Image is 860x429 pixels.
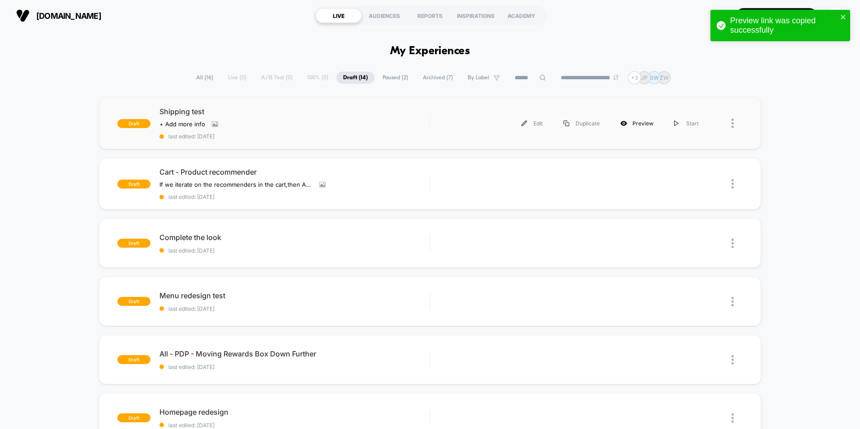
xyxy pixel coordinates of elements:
[610,113,664,133] div: Preview
[499,9,544,23] div: ACADEMY
[159,107,430,116] span: Shipping test
[731,413,734,423] img: close
[521,120,527,126] img: menu
[613,75,619,80] img: end
[731,119,734,128] img: close
[117,297,150,306] span: draft
[159,167,430,176] span: Cart - Product recommender
[189,72,220,84] span: All ( 16 )
[159,247,430,254] span: last edited: [DATE]
[628,71,641,84] div: + 3
[159,181,313,188] span: If we iterate on the recommenders in the cart,then AOV will increase,because personalisation in t...
[730,16,838,35] div: Preview link was copied successfully
[159,233,430,242] span: Complete the look
[553,113,610,133] div: Duplicate
[563,120,569,126] img: menu
[453,9,499,23] div: INSPIRATIONS
[117,239,150,248] span: draft
[731,297,734,306] img: close
[159,349,430,358] span: All - PDP - Moving Rewards Box Down Further
[826,7,844,25] div: JS
[674,120,679,126] img: menu
[159,291,430,300] span: Menu redesign test
[336,72,374,84] span: Draft ( 14 )
[660,74,669,81] p: ZW
[361,9,407,23] div: AUDIENCES
[468,74,489,81] span: By Label
[650,74,659,81] p: SW
[840,13,847,22] button: close
[390,45,470,58] h1: My Experiences
[159,193,430,200] span: last edited: [DATE]
[159,422,430,429] span: last edited: [DATE]
[159,133,430,140] span: last edited: [DATE]
[159,364,430,370] span: last edited: [DATE]
[416,72,460,84] span: Archived ( 7 )
[117,413,150,422] span: draft
[731,355,734,365] img: close
[13,9,104,23] button: [DOMAIN_NAME]
[117,355,150,364] span: draft
[731,179,734,189] img: close
[117,119,150,128] span: draft
[316,9,361,23] div: LIVE
[641,74,648,81] p: JP
[664,113,709,133] div: Start
[36,11,101,21] span: [DOMAIN_NAME]
[117,180,150,189] span: draft
[159,305,430,312] span: last edited: [DATE]
[407,9,453,23] div: REPORTS
[376,72,415,84] span: Paused ( 2 )
[16,9,30,22] img: Visually logo
[511,113,553,133] div: Edit
[159,120,205,128] span: + Add more info
[159,408,430,416] span: Homepage redesign
[824,7,847,25] button: JS
[731,239,734,248] img: close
